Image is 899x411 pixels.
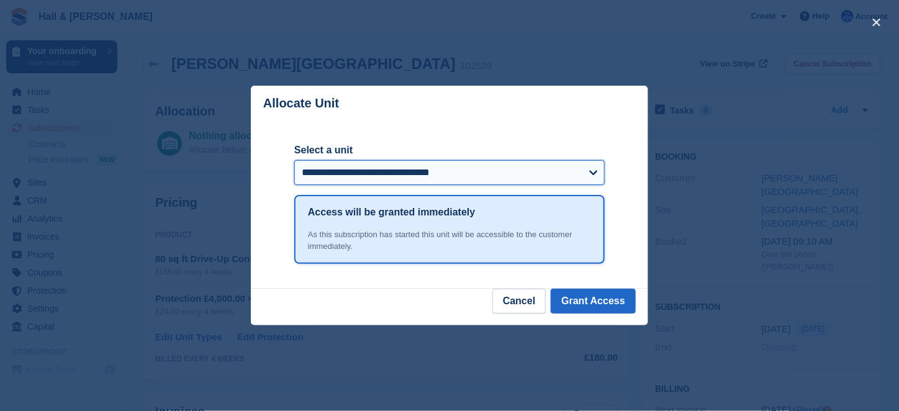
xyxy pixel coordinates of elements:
[294,143,605,158] label: Select a unit
[492,289,546,314] button: Cancel
[867,12,887,32] button: close
[551,289,636,314] button: Grant Access
[263,96,339,111] p: Allocate Unit
[308,228,591,253] div: As this subscription has started this unit will be accessible to the customer immediately.
[308,205,475,220] h1: Access will be granted immediately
